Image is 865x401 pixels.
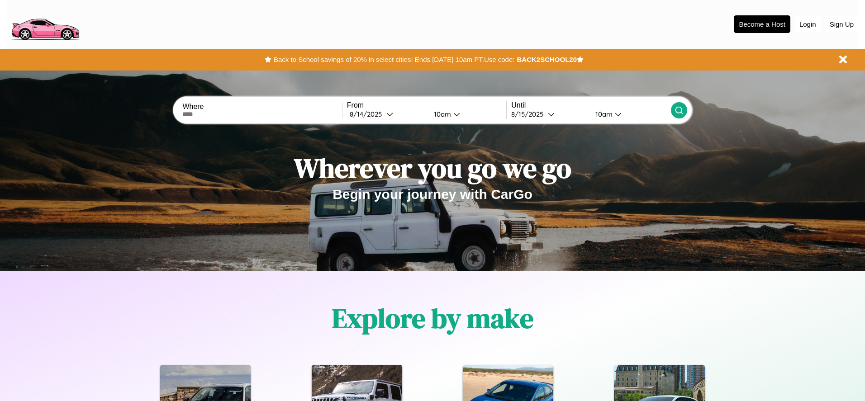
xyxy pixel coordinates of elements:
button: Login [795,16,821,33]
button: 8/14/2025 [347,109,427,119]
label: From [347,101,506,109]
label: Where [182,103,342,111]
b: BACK2SCHOOL20 [517,56,577,63]
button: Back to School savings of 20% in select cities! Ends [DATE] 10am PT.Use code: [271,53,517,66]
div: 8 / 14 / 2025 [350,110,386,118]
div: 10am [591,110,615,118]
label: Until [511,101,670,109]
div: 10am [429,110,453,118]
button: 10am [588,109,670,119]
h1: Explore by make [332,300,533,337]
button: 10am [427,109,506,119]
div: 8 / 15 / 2025 [511,110,548,118]
button: Sign Up [825,16,858,33]
button: Become a Host [734,15,790,33]
img: logo [7,5,83,42]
